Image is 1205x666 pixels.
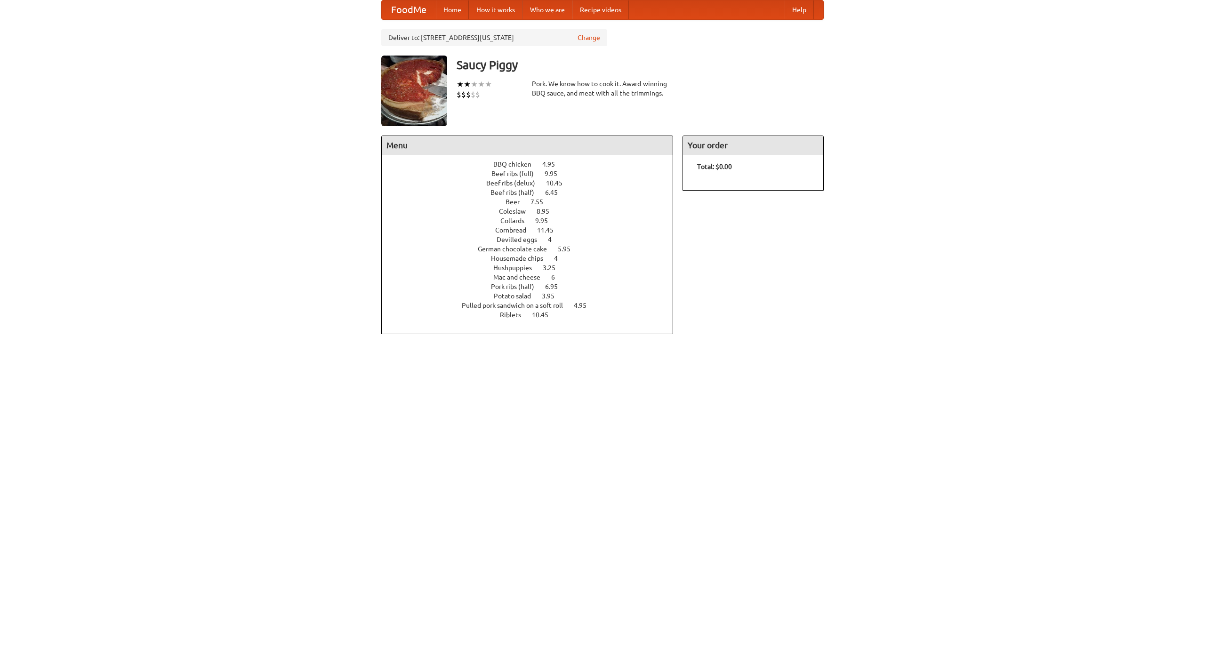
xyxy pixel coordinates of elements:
span: BBQ chicken [493,160,541,168]
span: Mac and cheese [493,273,550,281]
a: Hushpuppies 3.25 [493,264,573,272]
li: $ [466,89,471,100]
a: Beef ribs (half) 6.45 [490,189,575,196]
a: Beer 7.55 [506,198,561,206]
li: ★ [471,79,478,89]
span: Beef ribs (delux) [486,179,545,187]
a: Recipe videos [572,0,629,19]
span: 9.95 [535,217,557,225]
li: ★ [485,79,492,89]
li: $ [461,89,466,100]
span: Coleslaw [499,208,535,215]
a: Devilled eggs 4 [497,236,569,243]
span: 7.55 [530,198,553,206]
span: Housemade chips [491,255,553,262]
span: Beer [506,198,529,206]
img: angular.jpg [381,56,447,126]
div: Pork. We know how to cook it. Award-winning BBQ sauce, and meat with all the trimmings. [532,79,673,98]
a: Beef ribs (full) 9.95 [491,170,575,177]
a: Help [785,0,814,19]
a: How it works [469,0,522,19]
a: German chocolate cake 5.95 [478,245,588,253]
a: Who we are [522,0,572,19]
a: Coleslaw 8.95 [499,208,567,215]
a: Collards 9.95 [500,217,565,225]
li: ★ [478,79,485,89]
span: 4 [548,236,561,243]
span: 6.95 [545,283,567,290]
a: BBQ chicken 4.95 [493,160,572,168]
span: Devilled eggs [497,236,546,243]
span: 4 [554,255,567,262]
a: Beef ribs (delux) 10.45 [486,179,580,187]
span: 4.95 [542,160,564,168]
a: Pork ribs (half) 6.95 [491,283,575,290]
a: Mac and cheese 6 [493,273,572,281]
span: Beef ribs (half) [490,189,544,196]
span: Collards [500,217,534,225]
span: 6 [551,273,564,281]
h4: Your order [683,136,823,155]
a: Home [436,0,469,19]
span: 3.25 [543,264,565,272]
span: 10.45 [546,179,572,187]
div: Deliver to: [STREET_ADDRESS][US_STATE] [381,29,607,46]
span: 11.45 [537,226,563,234]
span: Beef ribs (full) [491,170,543,177]
li: ★ [464,79,471,89]
span: Pulled pork sandwich on a soft roll [462,302,572,309]
span: 10.45 [532,311,558,319]
h4: Menu [382,136,673,155]
span: Cornbread [495,226,536,234]
li: $ [457,89,461,100]
a: Pulled pork sandwich on a soft roll 4.95 [462,302,604,309]
a: Housemade chips 4 [491,255,575,262]
span: 8.95 [537,208,559,215]
b: Total: $0.00 [697,163,732,170]
a: Riblets 10.45 [500,311,566,319]
a: Cornbread 11.45 [495,226,571,234]
li: ★ [457,79,464,89]
a: Change [578,33,600,42]
span: Hushpuppies [493,264,541,272]
span: Pork ribs (half) [491,283,544,290]
span: 9.95 [545,170,567,177]
span: 5.95 [558,245,580,253]
h3: Saucy Piggy [457,56,824,74]
span: German chocolate cake [478,245,556,253]
span: 3.95 [542,292,564,300]
span: Riblets [500,311,530,319]
span: Potato salad [494,292,540,300]
span: 4.95 [574,302,596,309]
a: Potato salad 3.95 [494,292,572,300]
a: FoodMe [382,0,436,19]
span: 6.45 [545,189,567,196]
li: $ [471,89,475,100]
li: $ [475,89,480,100]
